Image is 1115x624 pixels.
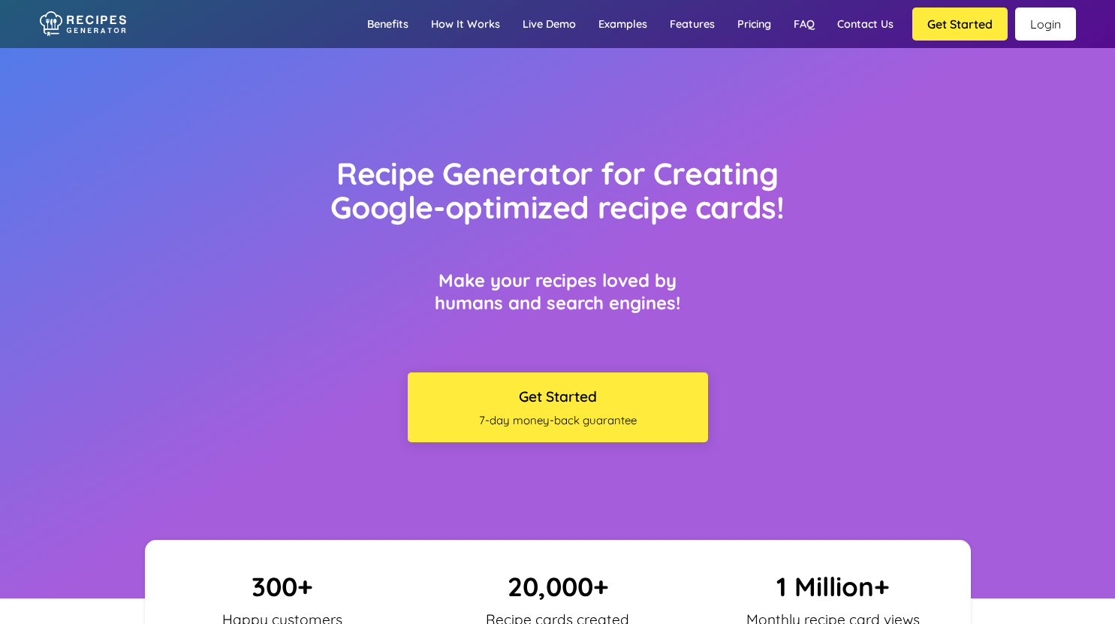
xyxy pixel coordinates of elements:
a: Examples [587,2,658,46]
a: How it works [420,2,511,46]
p: 1 Million+ [707,570,960,603]
a: Login [1015,8,1076,41]
a: Benefits [356,2,420,46]
a: Contact us [826,2,905,46]
a: FAQ [782,2,826,46]
span: 7-day money-back guarantee [415,413,701,427]
h3: Make your recipes loved by humans and search engines! [408,269,708,314]
button: Get Started [912,8,1008,41]
a: Live demo [511,2,587,46]
a: Features [658,2,726,46]
a: Pricing [726,2,782,46]
h1: Recipe Generator for Creating Google-optimized recipe cards! [300,157,815,225]
p: 300+ [156,570,409,603]
p: 20,000+ [431,570,684,603]
button: Get Started7-day money-back guarantee [408,372,708,442]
